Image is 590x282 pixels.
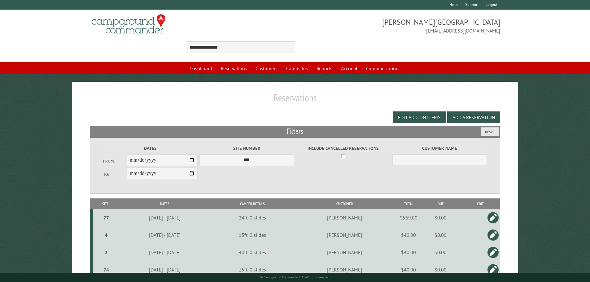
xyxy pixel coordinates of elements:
[252,63,281,74] a: Customers
[421,244,460,261] td: $0.00
[393,111,446,123] button: Edit Add-on Items
[293,209,396,226] td: [PERSON_NAME]
[447,111,500,123] button: Add a Reservation
[186,63,216,74] a: Dashboard
[212,198,293,209] th: Camper Details
[396,244,421,261] td: $40.00
[118,198,212,209] th: Dates
[90,12,167,36] img: Campground Commander
[396,261,421,279] td: $40.00
[119,267,211,273] div: [DATE] - [DATE]
[95,249,117,255] div: 2
[421,209,460,226] td: $0.00
[293,261,396,279] td: [PERSON_NAME]
[119,249,211,255] div: [DATE] - [DATE]
[481,127,499,136] button: Reset
[396,198,421,209] th: Total
[217,63,251,74] a: Reservations
[296,145,391,152] label: Include Cancelled Reservations
[421,198,460,209] th: Due
[103,171,127,177] label: To:
[119,232,211,238] div: [DATE] - [DATE]
[282,63,312,74] a: Campsites
[95,232,117,238] div: 4
[90,126,500,137] h2: Filters
[103,145,198,152] label: Dates
[293,244,396,261] td: [PERSON_NAME]
[95,215,117,221] div: 77
[392,145,487,152] label: Customer Name
[95,267,117,273] div: 74
[421,261,460,279] td: $0.00
[119,215,211,221] div: [DATE] - [DATE]
[362,63,404,74] a: Communications
[421,226,460,244] td: $0.00
[460,198,500,209] th: Edit
[212,261,293,279] td: 15ft, 0 slides
[212,226,293,244] td: 15ft, 0 slides
[260,275,330,279] small: © Campground Commander LLC. All rights reserved.
[337,63,361,74] a: Account
[103,158,127,164] label: From:
[293,226,396,244] td: [PERSON_NAME]
[396,209,421,226] td: $569.00
[93,198,118,209] th: Site
[212,209,293,226] td: 24ft, 0 slides
[293,198,396,209] th: Customer
[199,145,294,152] label: Site Number
[295,17,500,34] span: [PERSON_NAME][GEOGRAPHIC_DATA] [EMAIL_ADDRESS][DOMAIN_NAME]
[313,63,336,74] a: Reports
[212,244,293,261] td: 40ft, 0 slides
[396,226,421,244] td: $40.00
[90,92,500,109] h1: Reservations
